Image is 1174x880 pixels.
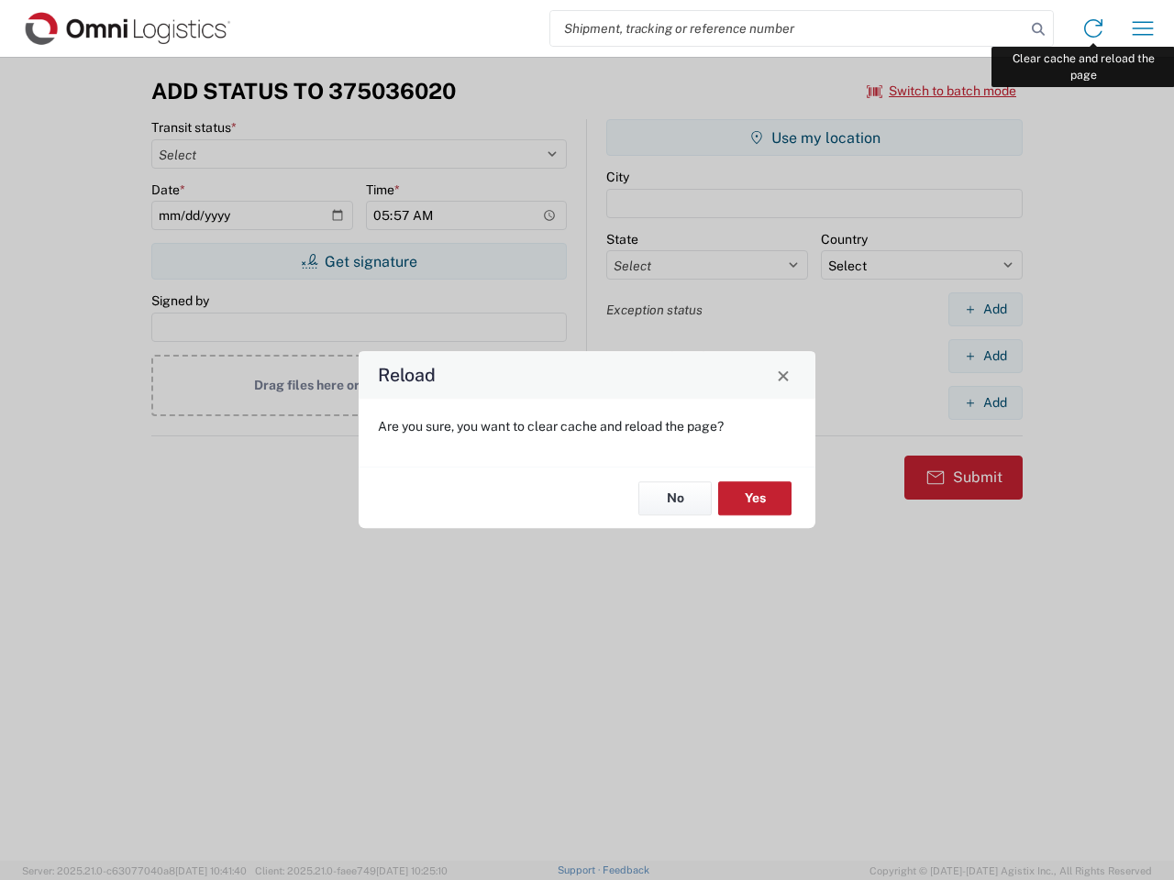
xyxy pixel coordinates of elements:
input: Shipment, tracking or reference number [550,11,1025,46]
h4: Reload [378,362,436,389]
button: Yes [718,481,792,515]
p: Are you sure, you want to clear cache and reload the page? [378,418,796,434]
button: Close [770,362,796,388]
button: No [638,481,712,515]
